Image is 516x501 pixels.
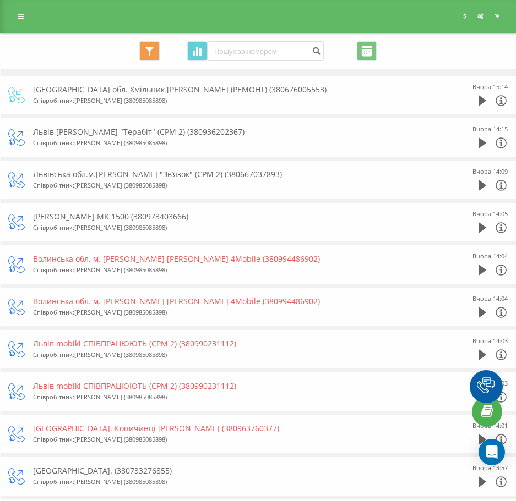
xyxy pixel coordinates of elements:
div: Львів mobiki СПІВПРАЦЮЮТЬ (СРМ 2) (380990231112) [33,381,436,392]
div: Співробітник : [PERSON_NAME] (380985085898) [33,434,436,445]
div: [GEOGRAPHIC_DATA] обл. Хмільник [PERSON_NAME] (РЕМОНТ) (380676005553) [33,84,436,95]
div: Співробітник : [PERSON_NAME] (380985085898) [33,349,436,360]
div: Вчора 14:09 [472,166,508,177]
div: Вчора 14:05 [472,208,508,219]
div: Співробітник : [PERSON_NAME] (380985085898) [33,137,436,148]
div: Львівська обл.м.[PERSON_NAME] "Зв’язок" (СРМ 2) (380667037893) [33,169,436,180]
div: Співробітник : [PERSON_NAME] (380985085898) [33,222,436,233]
div: Вчора 14:15 [472,124,508,135]
div: Львів [PERSON_NAME] "Терабіт" (СРМ 2) (380936202367) [33,126,436,137]
div: Співробітник : [PERSON_NAME] (380985085898) [33,95,436,106]
div: Вчора 15:14 [472,81,508,92]
div: Львів mobiki СПІВПРАЦЮЮТЬ (СРМ 2) (380990231112) [33,338,436,349]
input: Пошук за номером [207,41,324,61]
div: Співробітник : [PERSON_NAME] (380985085898) [33,180,436,191]
div: Співробітник : [PERSON_NAME] (380985085898) [33,265,436,276]
div: Вчора 14:04 [472,293,508,304]
div: Волинська обл. м. [PERSON_NAME] [PERSON_NAME] 4Mobile (380994486902) [33,296,436,307]
div: Open Intercom Messenger [479,439,505,465]
div: Вчора 14:04 [472,251,508,262]
div: [GEOGRAPHIC_DATA]. Копичинці [PERSON_NAME] (380963760377) [33,423,436,434]
div: Вчора 13:57 [472,463,508,474]
div: Волинська обл. м. [PERSON_NAME] [PERSON_NAME] 4Mobile (380994486902) [33,254,436,265]
div: [GEOGRAPHIC_DATA]. (380733276855) [33,465,436,476]
div: [PERSON_NAME] MK 1500 (380973403666) [33,211,436,222]
div: Вчора 14:03 [472,335,508,346]
div: Співробітник : [PERSON_NAME] (380985085898) [33,392,436,403]
div: Співробітник : [PERSON_NAME] (380985085898) [33,476,436,487]
div: Співробітник : [PERSON_NAME] (380985085898) [33,307,436,318]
